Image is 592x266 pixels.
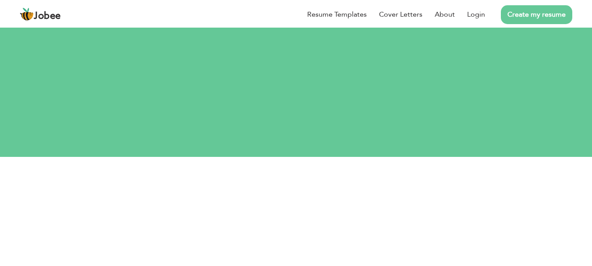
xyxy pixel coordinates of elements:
a: Create my resume [501,5,572,24]
a: Resume Templates [307,9,367,20]
a: Login [467,9,485,20]
a: About [435,9,455,20]
a: Jobee [20,7,61,21]
span: Jobee [34,11,61,21]
img: jobee.io [20,7,34,21]
a: Cover Letters [379,9,422,20]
